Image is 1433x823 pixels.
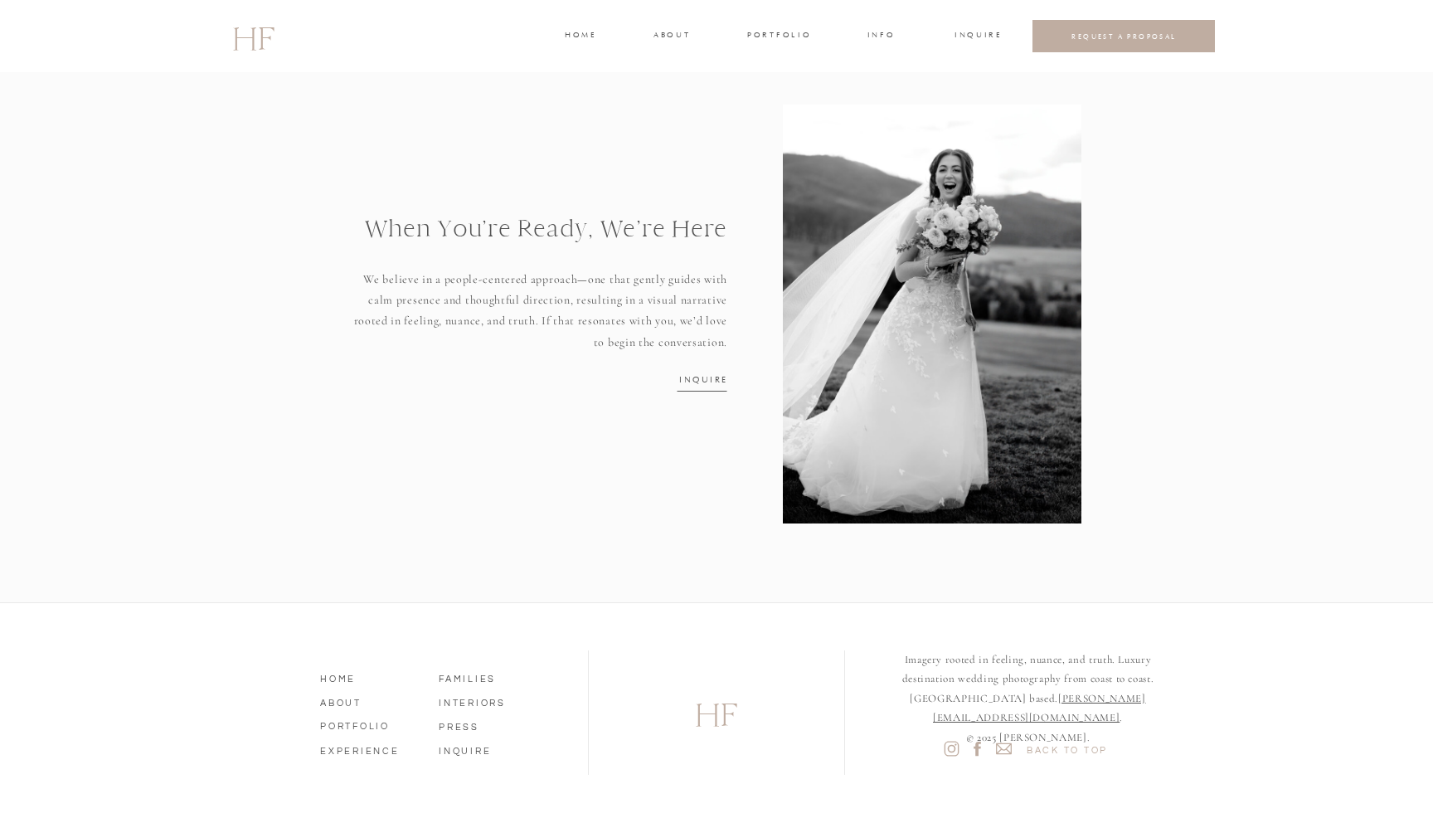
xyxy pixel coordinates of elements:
a: BACK TO TOP [1020,741,1115,756]
a: PORTFOLIO [320,717,415,732]
a: REQUEST A PROPOSAL [1046,32,1202,41]
a: EXPERIENCE [320,742,415,757]
a: INQUIRE [955,29,999,44]
a: HOME [320,670,415,684]
a: INQUIRE [439,742,533,757]
h1: When You’re Ready, We’re Here [352,212,727,253]
p: We believe in a people-centered approach—one that gently guides with calm presence and thoughtful... [352,269,727,358]
a: ABOUT [320,694,415,709]
a: INQUIRE [679,373,726,384]
a: HF [644,689,789,737]
a: about [653,29,688,44]
a: portfolio [747,29,809,44]
a: INTERIORS [439,694,533,709]
a: FAMILIES [439,670,533,684]
a: PRESS [439,718,533,733]
a: INFO [866,29,896,44]
a: HF [232,12,274,61]
a: home [565,29,595,44]
p: Imagery rooted in feeling, nuance, and truth. Luxury destination wedding photography from coast t... [878,650,1178,733]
